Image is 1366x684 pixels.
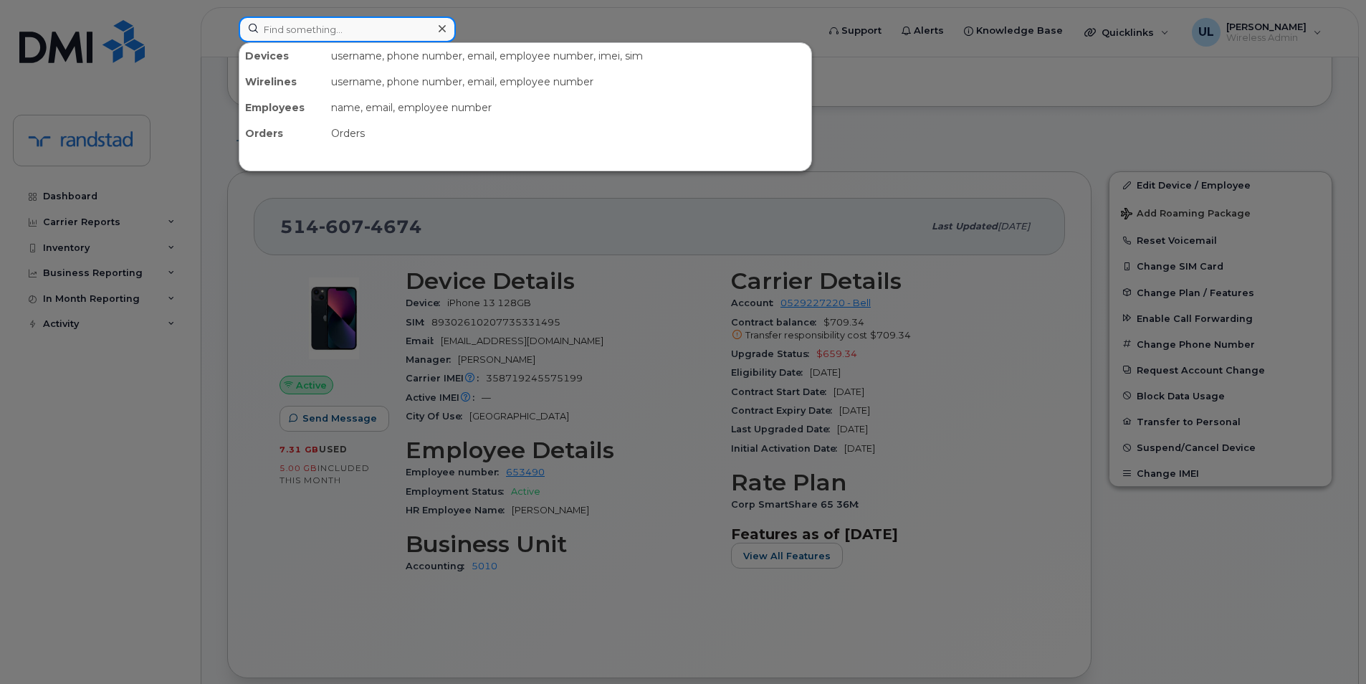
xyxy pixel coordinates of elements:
[325,95,811,120] div: name, email, employee number
[325,120,811,146] div: Orders
[239,16,456,42] input: Find something...
[239,95,325,120] div: Employees
[325,69,811,95] div: username, phone number, email, employee number
[239,69,325,95] div: Wirelines
[239,43,325,69] div: Devices
[239,120,325,146] div: Orders
[325,43,811,69] div: username, phone number, email, employee number, imei, sim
